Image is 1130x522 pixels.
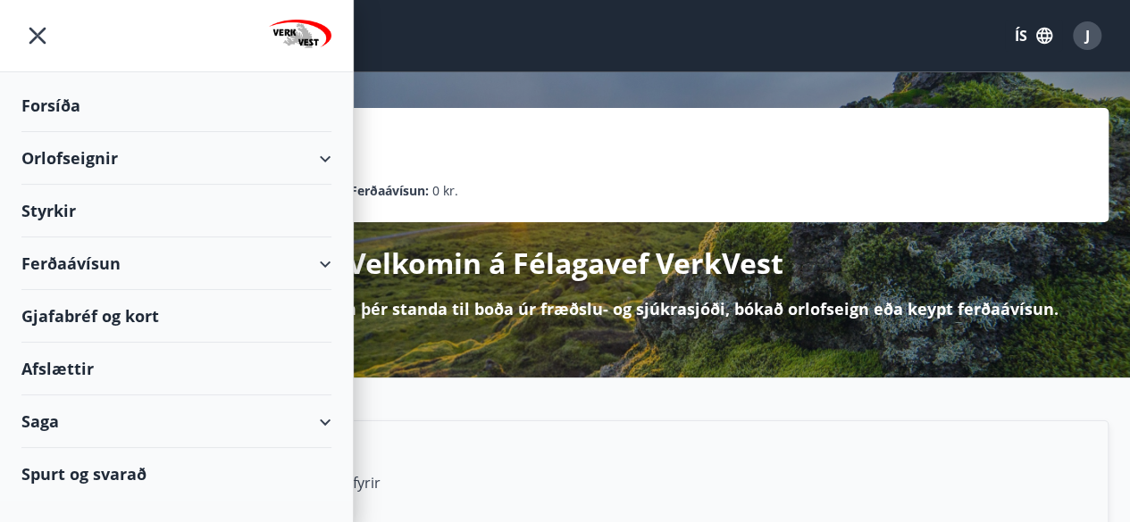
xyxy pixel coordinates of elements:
[1066,14,1109,57] button: J
[432,181,458,201] span: 0 kr.
[21,395,331,448] div: Saga
[347,244,783,283] p: Velkomin á Félagavef VerkVest
[21,343,331,395] div: Afslættir
[21,20,54,52] button: menu
[21,290,331,343] div: Gjafabréf og kort
[21,448,331,500] div: Spurt og svarað
[72,297,1059,320] p: Hér getur þú sótt um þá styrki sem þér standa til boða úr fræðslu- og sjúkrasjóði, bókað orlofsei...
[21,132,331,185] div: Orlofseignir
[1085,26,1090,46] span: J
[269,20,331,55] img: union_logo
[21,237,331,290] div: Ferðaávísun
[21,185,331,237] div: Styrkir
[1005,20,1062,52] button: ÍS
[21,79,331,132] div: Forsíða
[350,181,429,201] p: Ferðaávísun :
